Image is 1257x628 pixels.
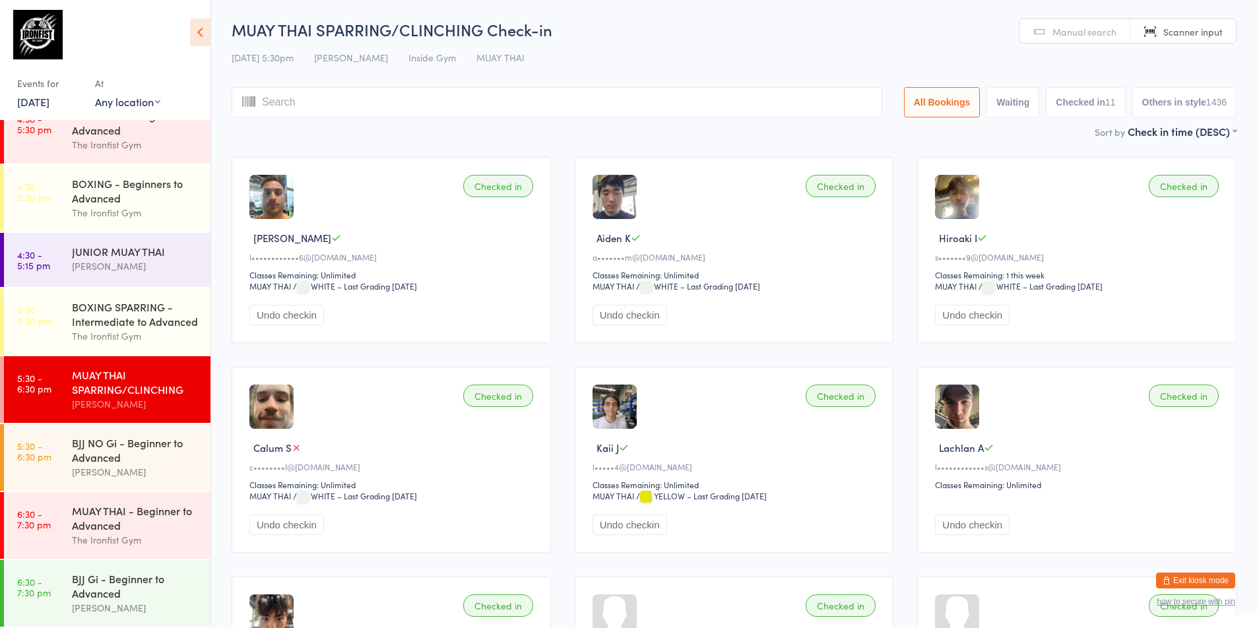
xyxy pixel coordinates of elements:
[72,464,199,480] div: [PERSON_NAME]
[249,269,537,280] div: Classes Remaining: Unlimited
[593,251,880,263] div: a•••••••m@[DOMAIN_NAME]
[17,249,50,270] time: 4:30 - 5:15 pm
[986,87,1039,117] button: Waiting
[1149,175,1219,197] div: Checked in
[935,385,979,429] img: image1692596323.png
[593,515,667,535] button: Undo checkin
[72,205,199,220] div: The Ironfist Gym
[1095,125,1125,139] label: Sort by
[979,280,1103,292] span: / WHITE – Last Grading [DATE]
[232,18,1237,40] h2: MUAY THAI SPARRING/CLINCHING Check-in
[72,571,199,600] div: BJJ Gi - Beginner to Advanced
[249,490,291,501] div: MUAY THAI
[1052,25,1116,38] span: Manual search
[935,251,1223,263] div: s•••••••9@[DOMAIN_NAME]
[1128,124,1237,139] div: Check in time (DESC)
[935,175,979,219] img: image1735951982.png
[939,441,984,455] span: Lachlan A
[1156,573,1235,588] button: Exit kiosk mode
[72,367,199,396] div: MUAY THAI SPARRING/CLINCHING
[1105,97,1116,108] div: 11
[249,280,291,292] div: MUAY THAI
[72,329,199,344] div: The Ironfist Gym
[4,233,210,287] a: 4:30 -5:15 pmJUNIOR MUAY THAI[PERSON_NAME]
[935,479,1223,490] div: Classes Remaining: Unlimited
[95,73,160,94] div: At
[72,435,199,464] div: BJJ NO Gi - Beginner to Advanced
[293,280,417,292] span: / WHITE – Last Grading [DATE]
[806,385,876,407] div: Checked in
[1163,25,1223,38] span: Scanner input
[935,515,1010,535] button: Undo checkin
[314,51,388,64] span: [PERSON_NAME]
[1149,594,1219,617] div: Checked in
[593,385,637,429] img: image1701330884.png
[232,51,294,64] span: [DATE] 5:30pm
[4,165,210,232] a: 4:30 -5:30 pmBOXING - Beginners to AdvancedThe Ironfist Gym
[253,231,331,245] span: [PERSON_NAME]
[17,181,51,203] time: 4:30 - 5:30 pm
[408,51,456,64] span: Inside Gym
[72,396,199,412] div: [PERSON_NAME]
[72,503,199,532] div: MUAY THAI - Beginner to Advanced
[17,305,51,326] time: 5:30 - 6:30 pm
[593,175,637,219] img: image1736747916.png
[596,231,631,245] span: Aiden K
[72,259,199,274] div: [PERSON_NAME]
[72,137,199,152] div: The Ironfist Gym
[72,176,199,205] div: BOXING - Beginners to Advanced
[72,244,199,259] div: JUNIOR MUAY THAI
[463,594,533,617] div: Checked in
[232,87,882,117] input: Search
[806,175,876,197] div: Checked in
[593,305,667,325] button: Undo checkin
[4,424,210,491] a: 5:30 -6:30 pmBJJ NO Gi - Beginner to Advanced[PERSON_NAME]
[593,461,880,472] div: l•••••4@[DOMAIN_NAME]
[636,280,760,292] span: / WHITE – Last Grading [DATE]
[1046,87,1125,117] button: Checked in11
[17,577,51,598] time: 6:30 - 7:30 pm
[904,87,981,117] button: All Bookings
[4,288,210,355] a: 5:30 -6:30 pmBOXING SPARRING - Intermediate to AdvancedThe Ironfist Gym
[463,175,533,197] div: Checked in
[593,490,634,501] div: MUAY THAI
[253,441,292,455] span: Calum S
[249,251,537,263] div: l••••••••••••6@[DOMAIN_NAME]
[596,441,619,455] span: Kaii J
[4,560,210,627] a: 6:30 -7:30 pmBJJ Gi - Beginner to Advanced[PERSON_NAME]
[939,231,977,245] span: Hiroaki I
[249,175,294,219] img: image1742191018.png
[593,479,880,490] div: Classes Remaining: Unlimited
[17,373,51,394] time: 5:30 - 6:30 pm
[1157,597,1235,606] button: how to secure with pin
[935,269,1223,280] div: Classes Remaining: 1 this week
[4,97,210,164] a: 4:30 -5:30 pmMUAY THAI - Beginner to AdvancedThe Ironfist Gym
[4,356,210,423] a: 5:30 -6:30 pmMUAY THAI SPARRING/CLINCHING[PERSON_NAME]
[593,280,634,292] div: MUAY THAI
[476,51,525,64] span: MUAY THAI
[17,509,51,530] time: 6:30 - 7:30 pm
[293,490,417,501] span: / WHITE – Last Grading [DATE]
[95,94,160,109] div: Any location
[249,479,537,490] div: Classes Remaining: Unlimited
[72,600,199,615] div: [PERSON_NAME]
[72,532,199,548] div: The Ironfist Gym
[249,461,537,472] div: c••••••••l@[DOMAIN_NAME]
[4,492,210,559] a: 6:30 -7:30 pmMUAY THAI - Beginner to AdvancedThe Ironfist Gym
[72,299,199,329] div: BOXING SPARRING - Intermediate to Advanced
[935,461,1223,472] div: l••••••••••••s@[DOMAIN_NAME]
[249,305,324,325] button: Undo checkin
[935,280,977,292] div: MUAY THAI
[1206,97,1227,108] div: 1436
[72,108,199,137] div: MUAY THAI - Beginner to Advanced
[593,269,880,280] div: Classes Remaining: Unlimited
[17,441,51,462] time: 5:30 - 6:30 pm
[463,385,533,407] div: Checked in
[13,10,63,59] img: The Ironfist Gym
[1132,87,1237,117] button: Others in style1436
[636,490,767,501] span: / YELLOW – Last Grading [DATE]
[249,515,324,535] button: Undo checkin
[17,113,51,135] time: 4:30 - 5:30 pm
[17,94,49,109] a: [DATE]
[935,305,1010,325] button: Undo checkin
